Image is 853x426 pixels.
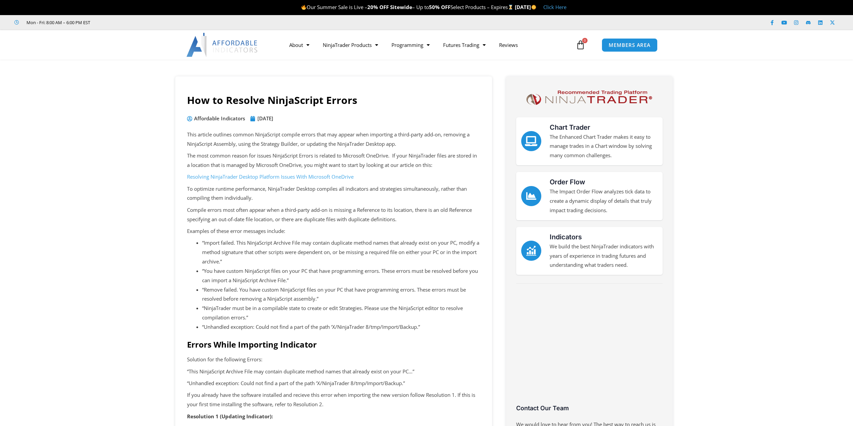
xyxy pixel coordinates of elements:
[521,186,541,206] a: Order Flow
[283,37,574,53] nav: Menu
[550,242,658,270] p: We build the best NinjaTrader indicators with years of experience in trading futures and understa...
[609,43,651,48] span: MEMBERS AREA
[187,413,273,420] strong: Resolution 1 (Updating Indicator):
[187,367,480,376] p: “This NinjaScript Archive File may contain duplicate method names that already exist on your PC…”
[550,187,658,215] p: The Impact Order Flow analyzes tick data to create a dynamic display of details that truly impact...
[187,390,480,409] p: If you already have the software installed and recieve this error when importing the new version ...
[100,19,200,26] iframe: Customer reviews powered by Trustpilot
[367,4,389,10] strong: 20% OFF
[316,37,385,53] a: NinjaTrader Products
[385,37,436,53] a: Programming
[531,5,536,10] img: 🌞
[187,205,480,224] p: Compile errors most often appear when a third-party add-on is missing a Reference to its location...
[516,404,663,412] h3: Contact Our Team
[257,115,273,122] time: [DATE]
[523,88,655,107] img: NinjaTrader Logo | Affordable Indicators – NinjaTrader
[301,4,515,10] span: Our Summer Sale is Live – – Up to Select Products – Expires
[186,33,258,57] img: LogoAI | Affordable Indicators – NinjaTrader
[550,178,585,186] a: Order Flow
[550,233,582,241] a: Indicators
[187,93,480,107] h1: How to Resolve NinjaScript Errors
[202,322,480,332] li: “Unhandled exception: Could not find a part of the path ‘X/NinjaTrader 8/tmp/Import/Backup.”
[301,5,306,10] img: 🔥
[187,379,480,388] p: “Unhandled exception: Could not find a part of the path ‘X/NinjaTrader 8/tmp/Import/Backup.”
[602,38,658,52] a: MEMBERS AREA
[566,35,595,55] a: 0
[283,37,316,53] a: About
[187,339,480,350] h2: Errors While Importing Indicator
[202,285,480,304] li: “Remove failed. You have custom NinjaScript files on your PC that have programming errors. These ...
[187,184,480,203] p: To optimize runtime performance, NinjaTrader Desktop compiles all indicators and strategies simul...
[508,5,513,10] img: ⌛
[550,132,658,161] p: The Enhanced Chart Trader makes it easy to manage trades in a Chart window by solving many common...
[187,355,480,364] p: Solution for the following Errors:
[25,18,90,26] span: Mon - Fri: 8:00 AM – 6:00 PM EST
[436,37,492,53] a: Futures Trading
[521,131,541,151] a: Chart Trader
[516,292,663,409] iframe: Customer reviews powered by Trustpilot
[521,241,541,261] a: Indicators
[202,238,480,266] li: “Import failed. This NinjaScript Archive File may contain duplicate method names that already exi...
[515,4,537,10] strong: [DATE]
[187,227,480,236] p: Examples of these error messages include:
[543,4,566,10] a: Click Here
[492,37,525,53] a: Reviews
[202,304,480,322] li: “NinjaTrader must be in a compilable state to create or edit Strategies. Please use the NinjaScri...
[582,38,588,43] span: 0
[390,4,412,10] strong: Sitewide
[187,130,480,149] p: This article outlines common NinjaScript compile errors that may appear when importing a third-pa...
[187,173,354,180] a: Resolving NinjaTrader Desktop Platform Issues With Microsoft OneDrive
[187,151,480,170] p: The most common reason for issues NinjaScript Errors is related to Microsoft OneDrive. If your Ni...
[202,266,480,285] li: “You have custom NinjaScript files on your PC that have programming errors. These errors must be ...
[192,114,245,123] span: Affordable Indicators
[550,123,590,131] a: Chart Trader
[429,4,450,10] strong: 50% OFF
